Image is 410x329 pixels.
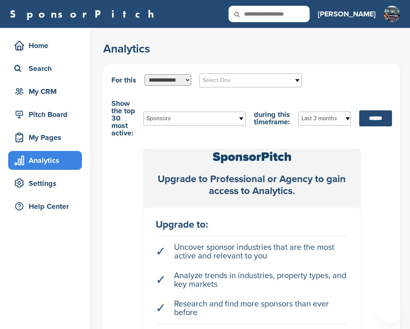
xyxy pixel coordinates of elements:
[8,105,82,124] a: Pitch Board
[156,296,348,321] li: Research and find more sponsors than ever before
[156,276,166,284] span: ✓
[12,61,82,76] div: Search
[12,153,82,168] div: Analytics
[8,36,82,55] a: Home
[12,199,82,214] div: Help Center
[8,82,82,101] a: My CRM
[12,38,82,53] div: Home
[301,114,337,123] span: Last 3 months
[156,220,348,230] div: Upgrade to:
[377,296,403,322] iframe: Button to launch messaging window
[12,107,82,122] div: Pitch Board
[147,114,232,123] span: Sponsors
[254,111,290,126] span: during this timeframe:
[156,304,166,313] span: ✓
[12,130,82,145] div: My Pages
[12,176,82,191] div: Settings
[156,267,348,293] li: Analyze trends in industries, property types, and key markets
[143,174,360,197] div: Upgrade to Professional or Agency to gain access to Analytics.
[203,75,288,85] span: Select One
[10,9,159,19] a: SponsorPitch
[318,8,376,20] h3: [PERSON_NAME]
[8,151,82,170] a: Analytics
[8,59,82,78] a: Search
[8,128,82,147] a: My Pages
[8,197,82,216] a: Help Center
[103,41,400,56] h2: Analytics
[8,174,82,193] a: Settings
[111,76,136,84] span: For this
[156,247,166,256] span: ✓
[156,239,348,265] li: Uncover sponsor industries that are the most active and relevant to you
[318,5,376,23] a: [PERSON_NAME]
[12,84,82,99] div: My CRM
[111,100,135,137] span: Show the top 30 most active:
